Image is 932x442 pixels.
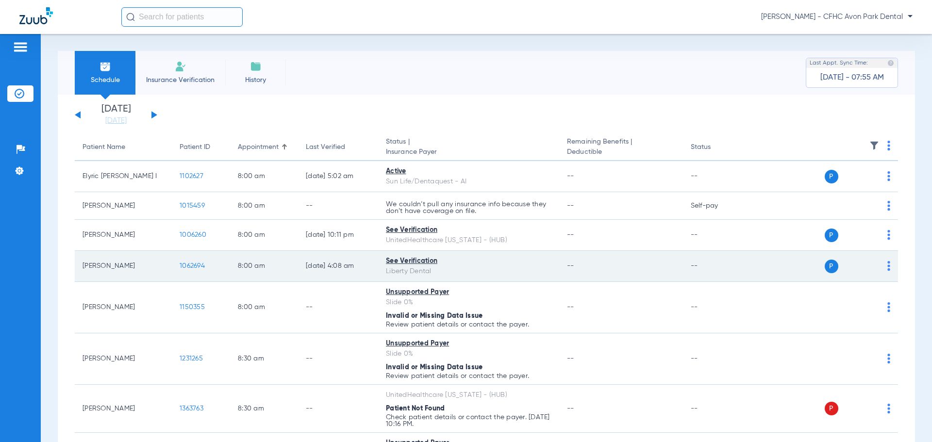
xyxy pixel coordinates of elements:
[865,171,875,181] img: x.svg
[378,134,559,161] th: Status |
[386,266,551,277] div: Liberty Dental
[883,395,932,442] iframe: Chat Widget
[683,282,749,333] td: --
[887,302,890,312] img: group-dot-blue.svg
[865,302,875,312] img: x.svg
[75,161,172,192] td: Elyric [PERSON_NAME] I
[567,405,574,412] span: --
[298,251,378,282] td: [DATE] 4:08 AM
[567,147,675,157] span: Deductible
[683,385,749,433] td: --
[683,134,749,161] th: Status
[683,333,749,385] td: --
[386,177,551,187] div: Sun Life/Dentaquest - AI
[87,116,145,126] a: [DATE]
[143,75,218,85] span: Insurance Verification
[238,142,290,152] div: Appointment
[121,7,243,27] input: Search for patients
[567,304,574,311] span: --
[13,41,28,53] img: hamburger-icon
[298,220,378,251] td: [DATE] 10:11 PM
[825,229,838,242] span: P
[887,141,890,150] img: group-dot-blue.svg
[386,166,551,177] div: Active
[825,260,838,273] span: P
[683,161,749,192] td: --
[75,282,172,333] td: [PERSON_NAME]
[865,230,875,240] img: x.svg
[83,142,164,152] div: Patient Name
[180,202,205,209] span: 1015459
[306,142,370,152] div: Last Verified
[87,104,145,126] li: [DATE]
[230,385,298,433] td: 8:30 AM
[306,142,345,152] div: Last Verified
[75,251,172,282] td: [PERSON_NAME]
[230,192,298,220] td: 8:00 AM
[386,405,445,412] span: Patient Not Found
[810,58,868,68] span: Last Appt. Sync Time:
[386,373,551,379] p: Review patient details or contact the payer.
[887,60,894,66] img: last sync help info
[887,201,890,211] img: group-dot-blue.svg
[887,261,890,271] img: group-dot-blue.svg
[820,73,884,82] span: [DATE] - 07:55 AM
[180,304,205,311] span: 1150355
[75,385,172,433] td: [PERSON_NAME]
[865,261,875,271] img: x.svg
[825,170,838,183] span: P
[230,333,298,385] td: 8:30 AM
[386,235,551,246] div: UnitedHealthcare [US_STATE] - (HUB)
[869,141,879,150] img: filter.svg
[75,192,172,220] td: [PERSON_NAME]
[825,402,838,415] span: P
[230,220,298,251] td: 8:00 AM
[386,321,551,328] p: Review patient details or contact the payer.
[180,142,210,152] div: Patient ID
[567,262,574,269] span: --
[386,390,551,400] div: UnitedHealthcare [US_STATE] - (HUB)
[386,349,551,359] div: Slide 0%
[887,354,890,363] img: group-dot-blue.svg
[298,192,378,220] td: --
[386,256,551,266] div: See Verification
[683,192,749,220] td: Self-pay
[559,134,682,161] th: Remaining Benefits |
[180,405,203,412] span: 1363763
[887,171,890,181] img: group-dot-blue.svg
[75,333,172,385] td: [PERSON_NAME]
[761,12,913,22] span: [PERSON_NAME] - CFHC Avon Park Dental
[233,75,279,85] span: History
[230,251,298,282] td: 8:00 AM
[386,414,551,427] p: Check patient details or contact the payer. [DATE] 10:16 PM.
[19,7,53,24] img: Zuub Logo
[238,142,279,152] div: Appointment
[82,75,128,85] span: Schedule
[567,202,574,209] span: --
[386,339,551,349] div: Unsupported Payer
[230,161,298,192] td: 8:00 AM
[126,13,135,21] img: Search Icon
[180,231,206,238] span: 1006260
[180,142,222,152] div: Patient ID
[298,385,378,433] td: --
[865,404,875,413] img: x.svg
[83,142,125,152] div: Patient Name
[298,282,378,333] td: --
[180,355,203,362] span: 1231265
[386,297,551,308] div: Slide 0%
[180,173,203,180] span: 1102627
[567,231,574,238] span: --
[386,225,551,235] div: See Verification
[175,61,186,72] img: Manual Insurance Verification
[386,147,551,157] span: Insurance Payer
[250,61,262,72] img: History
[567,173,574,180] span: --
[567,355,574,362] span: --
[386,364,483,371] span: Invalid or Missing Data Issue
[865,201,875,211] img: x.svg
[180,262,205,269] span: 1062694
[683,220,749,251] td: --
[683,251,749,282] td: --
[386,201,551,214] p: We couldn’t pull any insurance info because they don’t have coverage on file.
